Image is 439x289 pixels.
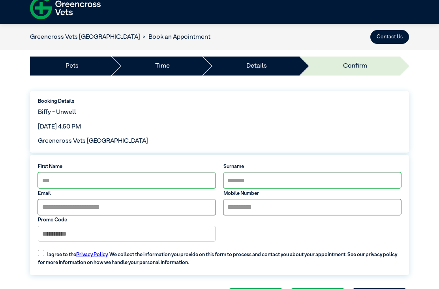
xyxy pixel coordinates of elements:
label: I agree to the . We collect the information you provide on this form to process and contact you a... [34,245,405,266]
span: Biffy - Unwell [38,109,76,115]
li: Book an Appointment [140,32,210,42]
span: Greencross Vets [GEOGRAPHIC_DATA] [38,138,148,144]
label: Promo Code [38,216,216,224]
button: Contact Us [370,30,409,44]
label: Surname [223,163,401,170]
span: [DATE] 4:50 PM [38,124,81,130]
a: Details [246,61,267,71]
a: Time [155,61,170,71]
a: Privacy Policy [76,252,107,257]
label: Mobile Number [223,190,401,197]
a: Greencross Vets [GEOGRAPHIC_DATA] [30,34,140,40]
label: Booking Details [38,98,401,105]
input: I agree to thePrivacy Policy. We collect the information you provide on this form to process and ... [38,250,44,256]
a: Pets [66,61,79,71]
label: First Name [38,163,216,170]
nav: breadcrumb [30,32,210,42]
label: Email [38,190,216,197]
